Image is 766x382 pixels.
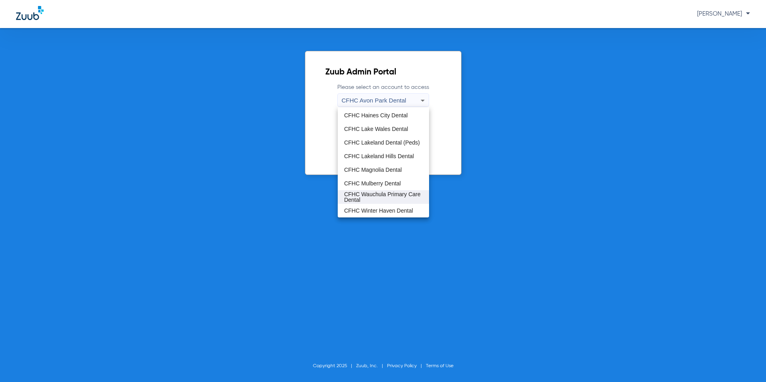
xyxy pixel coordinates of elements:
[344,191,423,203] span: CFHC Wauchula Primary Care Dental
[344,113,408,118] span: CFHC Haines City Dental
[344,140,420,145] span: CFHC Lakeland Dental (Peds)
[344,181,401,186] span: CFHC Mulberry Dental
[344,167,402,173] span: CFHC Magnolia Dental
[344,126,408,132] span: CFHC Lake Wales Dental
[344,208,413,213] span: CFHC Winter Haven Dental
[726,344,766,382] iframe: Chat Widget
[344,153,414,159] span: CFHC Lakeland Hills Dental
